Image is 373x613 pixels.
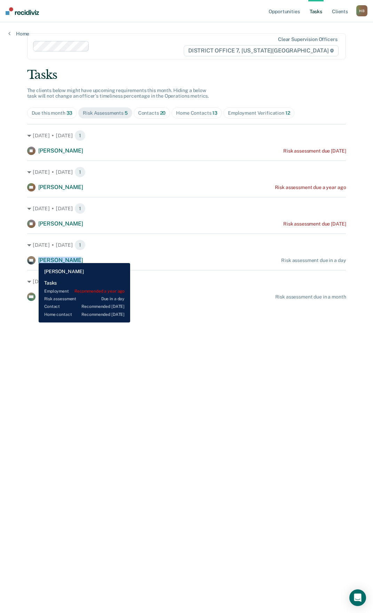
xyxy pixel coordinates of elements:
span: 1 [74,130,86,141]
span: 33 [66,110,73,116]
span: [PERSON_NAME] [38,293,83,300]
div: Risk assessment due in a day [281,258,346,263]
span: 1 [74,239,86,251]
button: HB [356,5,367,16]
span: DISTRICT OFFICE 7, [US_STATE][GEOGRAPHIC_DATA] [184,45,339,56]
span: 5 [125,110,128,116]
span: [PERSON_NAME] [38,220,83,227]
span: 13 [212,110,217,116]
div: [DATE] • [DATE] 1 [27,276,346,287]
div: H B [356,5,367,16]
div: [DATE] • [DATE] 1 [27,166,346,178]
div: Risk Assessments [83,110,128,116]
span: 1 [74,166,86,178]
div: Risk assessment due [DATE] [283,221,346,227]
div: Home Contacts [176,110,217,116]
span: 1 [74,203,86,214]
a: Home [8,31,29,37]
div: Risk assessment due in a month [275,294,346,300]
img: Recidiviz [6,7,39,15]
div: Due this month [32,110,73,116]
div: Contacts [138,110,166,116]
div: Risk assessment due a year ago [275,185,346,190]
div: Tasks [27,68,346,82]
span: 12 [285,110,290,116]
div: [DATE] • [DATE] 1 [27,130,346,141]
span: [PERSON_NAME] [38,257,83,263]
span: 20 [160,110,166,116]
div: Employment Verification [228,110,290,116]
span: The clients below might have upcoming requirements this month. Hiding a below task will not chang... [27,88,209,99]
div: Open Intercom Messenger [349,589,366,606]
div: Risk assessment due [DATE] [283,148,346,154]
div: [DATE] • [DATE] 1 [27,203,346,214]
div: [DATE] • [DATE] 1 [27,239,346,251]
div: Clear supervision officers [278,36,337,42]
span: 1 [74,276,86,287]
span: [PERSON_NAME] [38,147,83,154]
span: [PERSON_NAME] [38,184,83,190]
